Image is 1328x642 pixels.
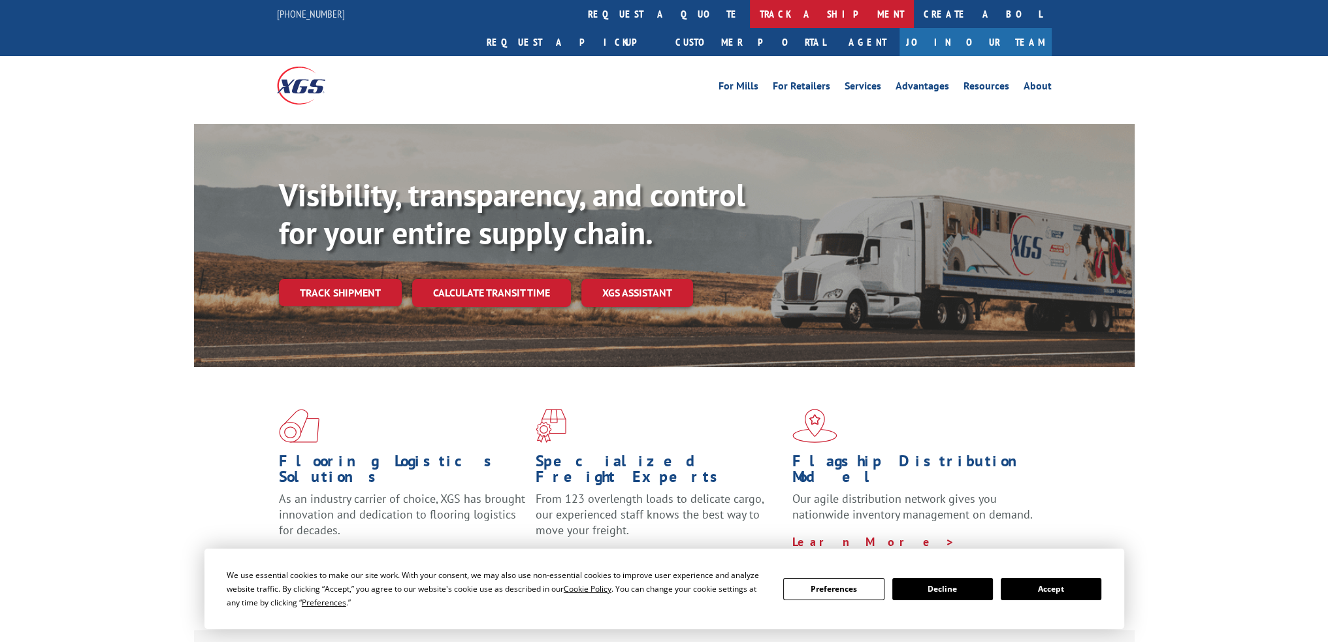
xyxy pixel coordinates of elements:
a: XGS ASSISTANT [581,279,693,307]
a: Advantages [896,81,949,95]
button: Decline [892,578,993,600]
a: Resources [964,81,1009,95]
a: [PHONE_NUMBER] [277,7,345,20]
h1: Flagship Distribution Model [792,453,1039,491]
a: Request a pickup [477,28,666,56]
h1: Specialized Freight Experts [536,453,783,491]
span: As an industry carrier of choice, XGS has brought innovation and dedication to flooring logistics... [279,491,525,538]
img: xgs-icon-flagship-distribution-model-red [792,409,837,443]
span: Cookie Policy [564,583,611,594]
a: Services [845,81,881,95]
span: Our agile distribution network gives you nationwide inventory management on demand. [792,491,1033,522]
button: Preferences [783,578,884,600]
a: Agent [835,28,899,56]
a: Customer Portal [666,28,835,56]
span: Preferences [302,597,346,608]
a: Learn More > [792,534,955,549]
a: For Mills [719,81,758,95]
div: We use essential cookies to make our site work. With your consent, we may also use non-essential ... [227,568,768,609]
div: Cookie Consent Prompt [204,549,1124,629]
a: For Retailers [773,81,830,95]
a: Calculate transit time [412,279,571,307]
img: xgs-icon-focused-on-flooring-red [536,409,566,443]
a: Track shipment [279,279,402,306]
b: Visibility, transparency, and control for your entire supply chain. [279,174,745,253]
img: xgs-icon-total-supply-chain-intelligence-red [279,409,319,443]
p: From 123 overlength loads to delicate cargo, our experienced staff knows the best way to move you... [536,491,783,549]
a: About [1024,81,1052,95]
button: Accept [1001,578,1101,600]
a: Join Our Team [899,28,1052,56]
h1: Flooring Logistics Solutions [279,453,526,491]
